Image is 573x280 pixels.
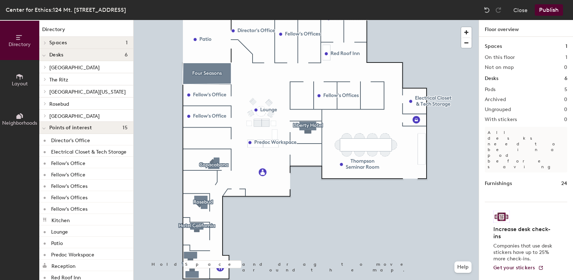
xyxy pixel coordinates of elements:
[493,211,510,223] img: Sticker logo
[483,6,490,14] img: Undo
[9,41,31,47] span: Directory
[49,40,67,46] span: Spaces
[51,147,126,155] p: Electrical Closet & Tech Storage
[493,265,535,271] span: Get your stickers
[485,117,517,122] h2: With stickers
[51,170,85,178] p: Fellow's Office
[49,125,92,131] span: Points of interest
[51,192,88,201] p: Fellow's Offices
[485,75,498,82] h1: Desks
[2,120,37,126] span: Neighborhoods
[564,117,567,122] h2: 0
[564,65,567,70] h2: 0
[565,55,567,60] h2: 1
[49,52,63,58] span: Desks
[49,113,100,119] span: [GEOGRAPHIC_DATA]
[51,135,90,144] p: Director's Office
[564,75,567,82] h1: 6
[495,6,502,14] img: Redo
[123,125,128,131] span: 15
[51,227,68,235] p: Lounge
[49,101,69,107] span: Rosebud
[535,4,563,16] button: Publish
[49,77,68,83] span: The Ritz
[51,238,63,246] p: Patio
[51,261,75,269] p: Reception
[479,20,573,37] h1: Floor overview
[49,89,126,95] span: [GEOGRAPHIC_DATA][US_STATE]
[126,40,128,46] span: 1
[485,65,514,70] h2: Not on map
[6,5,126,14] div: Center for Ethics:124 Mt. [STREET_ADDRESS]
[51,204,88,212] p: Fellow's Offices
[493,265,544,271] a: Get your stickers
[39,26,133,37] h1: Directory
[49,65,100,71] span: [GEOGRAPHIC_DATA]
[454,261,472,273] button: Help
[12,81,28,87] span: Layout
[485,127,567,172] p: All desks need to be in a pod before saving
[493,243,554,262] p: Companies that use desk stickers have up to 25% more check-ins.
[485,55,515,60] h2: On this floor
[51,158,85,166] p: Fellow's Office
[485,42,502,50] h1: Spaces
[485,87,495,92] h2: Pods
[564,87,567,92] h2: 5
[564,107,567,112] h2: 0
[565,42,567,50] h1: 1
[564,97,567,102] h2: 0
[485,180,512,187] h1: Furnishings
[493,226,554,240] h4: Increase desk check-ins
[485,107,511,112] h2: Ungrouped
[485,97,506,102] h2: Archived
[125,52,128,58] span: 6
[513,4,528,16] button: Close
[561,180,567,187] h1: 24
[51,250,94,258] p: Predoc Workspace
[51,181,88,189] p: Fellow's Offices
[51,215,70,224] p: Kitchen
